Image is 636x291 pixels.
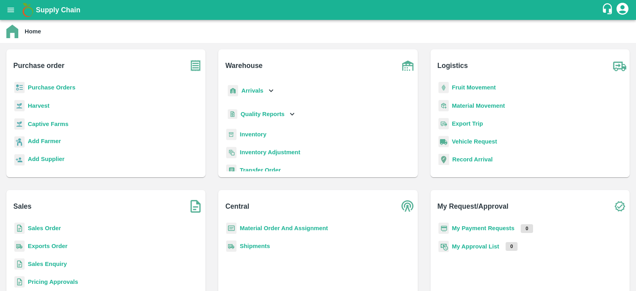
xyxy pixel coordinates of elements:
img: truck [610,56,630,76]
div: Arrivals [226,82,275,100]
a: Purchase Orders [28,84,76,91]
b: Logistics [437,60,468,71]
img: central [398,196,418,216]
a: My Payment Requests [452,225,515,231]
img: whInventory [226,129,237,140]
a: Captive Farms [28,121,68,127]
img: delivery [438,118,449,130]
a: Pricing Approvals [28,279,78,285]
b: My Request/Approval [437,201,508,212]
a: Harvest [28,103,49,109]
p: 0 [506,242,518,251]
b: Home [25,28,41,35]
a: Fruit Movement [452,84,496,91]
a: Sales Order [28,225,61,231]
img: material [438,100,449,112]
img: shipments [14,241,25,252]
img: purchase [186,56,206,76]
img: sales [14,223,25,234]
div: customer-support [601,3,615,17]
img: farmer [14,136,25,148]
img: reciept [14,82,25,93]
a: Exports Order [28,243,68,249]
a: Export Trip [452,120,483,127]
b: Quality Reports [240,111,285,117]
a: Supply Chain [36,4,601,16]
img: fruit [438,82,449,93]
img: vehicle [438,136,449,147]
button: open drawer [2,1,20,19]
img: qualityReport [228,109,237,119]
b: Add Supplier [28,156,64,162]
img: centralMaterial [226,223,237,234]
p: 0 [521,224,533,233]
a: Material Movement [452,103,505,109]
img: approval [438,241,449,252]
img: harvest [14,100,25,112]
a: Shipments [240,243,270,249]
img: supplier [14,154,25,166]
img: payment [438,223,449,234]
img: soSales [186,196,206,216]
a: Sales Enquiry [28,261,67,267]
b: Warehouse [225,60,263,71]
a: Add Farmer [28,137,61,147]
img: check [610,196,630,216]
a: Inventory [240,131,266,138]
a: Add Supplier [28,155,64,165]
div: Quality Reports [226,106,297,122]
a: Record Arrival [452,156,493,163]
b: Purchase order [14,60,64,71]
img: sales [14,258,25,270]
b: Supply Chain [36,6,80,14]
img: shipments [226,241,237,252]
img: recordArrival [438,154,449,165]
a: Material Order And Assignment [240,225,328,231]
img: logo [20,2,36,18]
div: account of current user [615,2,630,18]
b: Add Farmer [28,138,61,144]
img: inventory [226,147,237,158]
img: whTransfer [226,165,237,176]
b: Arrivals [241,87,263,94]
img: home [6,25,18,38]
b: Sales [14,201,32,212]
img: warehouse [398,56,418,76]
a: Inventory Adjustment [240,149,300,155]
a: Transfer Order [240,167,281,173]
b: Central [225,201,249,212]
img: whArrival [228,85,238,97]
a: My Approval List [452,243,499,250]
img: sales [14,276,25,288]
a: Vehicle Request [452,138,497,145]
img: harvest [14,118,25,130]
